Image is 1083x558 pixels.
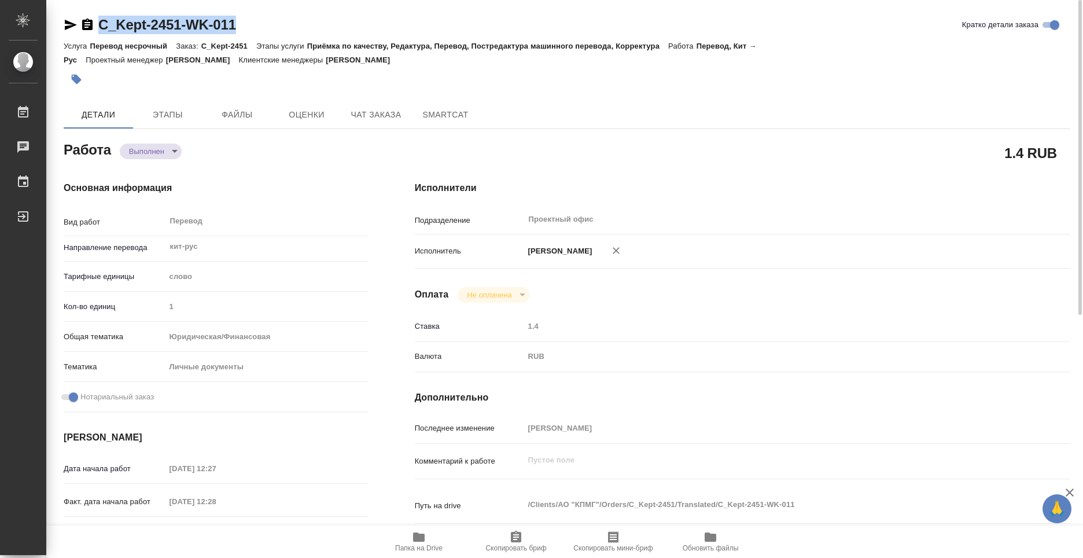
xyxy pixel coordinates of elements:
p: Последнее изменение [415,423,524,434]
span: Обновить файлы [683,544,739,552]
button: Папка на Drive [370,526,467,558]
div: Личные документы [165,357,369,377]
p: [PERSON_NAME] [326,56,399,64]
input: Пустое поле [165,460,267,477]
span: Детали [71,108,126,122]
button: Не оплачена [463,290,515,300]
p: Приёмка по качеству, Редактура, Перевод, Постредактура машинного перевода, Корректура [307,42,668,50]
p: [PERSON_NAME] [166,56,239,64]
p: Кол-во единиц [64,301,165,313]
span: Файлы [209,108,265,122]
a: C_Kept-2451-WK-011 [98,17,236,32]
button: Добавить тэг [64,67,89,92]
p: C_Kept-2451 [201,42,256,50]
button: Удалить исполнителя [603,238,629,263]
p: Проектный менеджер [86,56,165,64]
button: Скопировать бриф [467,526,565,558]
input: Пустое поле [524,420,1016,436]
div: Юридическая/Финансовая [165,327,369,347]
button: 🙏 [1043,494,1071,523]
p: Услуга [64,42,90,50]
span: Чат заказа [348,108,404,122]
h4: [PERSON_NAME] [64,431,369,445]
input: Пустое поле [165,493,267,510]
button: Выполнен [126,146,168,156]
p: Направление перевода [64,242,165,254]
div: Выполнен [120,144,182,159]
span: Скопировать бриф [485,544,546,552]
div: слово [165,267,369,287]
textarea: /Clients/АО "КПМГ"/Orders/C_Kept-2451/Translated/C_Kept-2451-WK-011 [524,495,1016,515]
p: Валюта [415,351,524,362]
span: Кратко детали заказа [962,19,1038,31]
span: 🙏 [1047,497,1067,521]
p: Исполнитель [415,245,524,257]
input: Пустое поле [524,318,1016,335]
p: Этапы услуги [256,42,307,50]
span: Папка на Drive [395,544,443,552]
input: Пустое поле [165,523,267,540]
p: Тематика [64,361,165,373]
input: Пустое поле [165,298,369,315]
p: Перевод несрочный [90,42,176,50]
button: Скопировать ссылку для ЯМессенджера [64,18,78,32]
p: Общая тематика [64,331,165,343]
div: Выполнен [458,287,529,303]
span: Оценки [279,108,334,122]
p: Дата начала работ [64,463,165,475]
button: Скопировать ссылку [80,18,94,32]
p: Клиентские менеджеры [239,56,326,64]
button: Обновить файлы [662,526,759,558]
p: Путь на drive [415,500,524,512]
span: Этапы [140,108,196,122]
p: Комментарий к работе [415,456,524,467]
h4: Основная информация [64,181,369,195]
span: SmartCat [418,108,473,122]
h4: Дополнительно [415,391,1070,405]
p: Факт. дата начала работ [64,496,165,508]
p: Тарифные единицы [64,271,165,282]
h2: 1.4 RUB [1004,143,1057,163]
p: Работа [668,42,697,50]
h4: Оплата [415,288,449,302]
p: Вид работ [64,216,165,228]
div: RUB [524,347,1016,366]
h4: Исполнители [415,181,1070,195]
button: Скопировать мини-бриф [565,526,662,558]
span: Нотариальный заказ [80,391,154,403]
span: Скопировать мини-бриф [573,544,653,552]
p: Ставка [415,321,524,332]
p: Заказ: [176,42,201,50]
h2: Работа [64,138,111,159]
p: Подразделение [415,215,524,226]
p: [PERSON_NAME] [524,245,592,257]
